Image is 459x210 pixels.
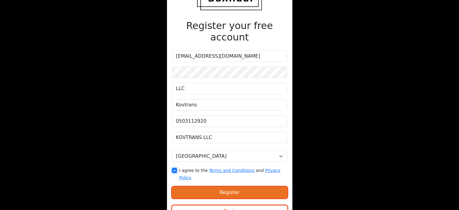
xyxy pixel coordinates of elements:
[209,168,255,173] a: Terms and Conditions
[172,150,287,162] select: Select a country
[172,187,287,198] button: Register
[172,50,287,62] input: Email
[172,115,287,127] input: Phone Number
[172,83,287,94] input: First Name
[172,99,287,111] input: Last name
[172,20,287,43] h2: Register your free account
[172,132,287,143] input: Company Name
[179,168,281,180] small: I agree to the and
